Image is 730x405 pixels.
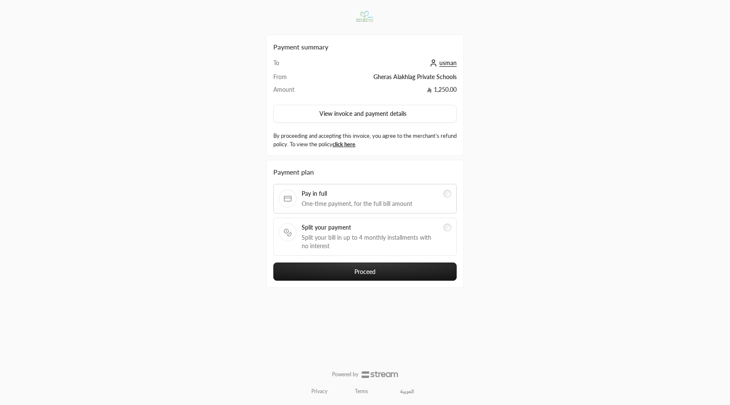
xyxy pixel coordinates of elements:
input: Pay in fullOne-time payment, for the full bill amount [444,190,451,197]
span: Pay in full [302,189,439,198]
a: Terms [355,388,368,395]
label: By proceeding and accepting this invoice, you agree to the merchant’s refund policy. To view the ... [273,132,457,148]
a: Privacy [311,388,327,395]
input: Split your paymentSplit your bill in up to 4 monthly installments with no interest [444,224,451,231]
a: usman [428,59,457,66]
h2: Payment summary [273,42,457,52]
td: Amount [273,85,311,98]
div: Payment plan [273,167,457,177]
td: From [273,73,311,85]
span: usman [439,59,457,67]
a: العربية [395,385,419,398]
button: Proceed [273,263,457,281]
img: Company Logo [351,5,379,28]
span: Split your bill in up to 4 monthly installments with no interest [302,233,439,250]
p: Powered by [332,371,358,378]
span: One-time payment, for the full bill amount [302,200,439,208]
span: Split your payment [302,223,439,232]
button: View invoice and payment details [273,105,457,123]
td: Gheras Alakhlag Private Schools [311,73,457,85]
td: To [273,59,311,73]
a: click here [332,141,355,148]
td: 1,250.00 [311,85,457,98]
